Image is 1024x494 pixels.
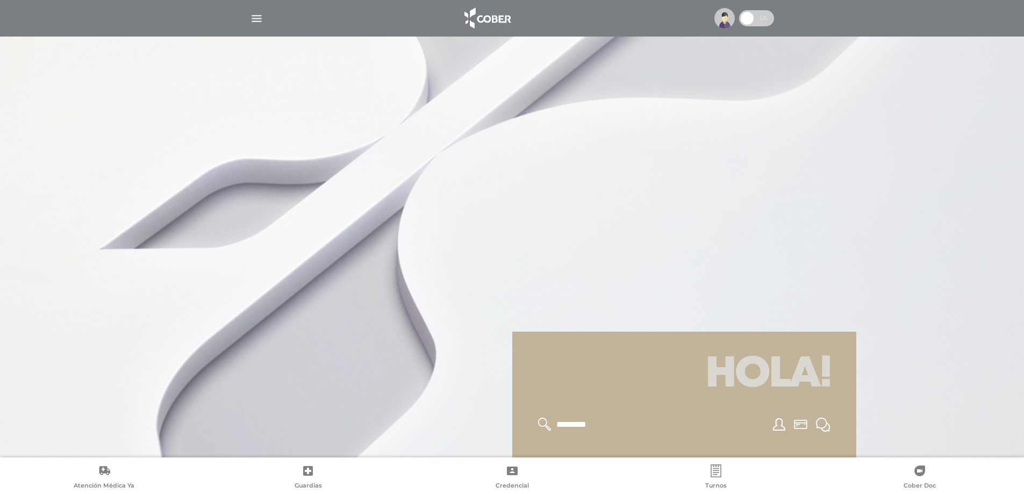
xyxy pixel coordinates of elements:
[818,464,1022,492] a: Cober Doc
[250,12,263,25] img: Cober_menu-lines-white.svg
[2,464,206,492] a: Atención Médica Ya
[459,5,515,31] img: logo_cober_home-white.png
[705,482,727,491] span: Turnos
[614,464,818,492] a: Turnos
[714,8,735,28] img: profile-placeholder.svg
[496,482,529,491] span: Credencial
[904,482,936,491] span: Cober Doc
[206,464,410,492] a: Guardias
[410,464,614,492] a: Credencial
[525,345,843,405] h1: Hola!
[295,482,322,491] span: Guardias
[74,482,134,491] span: Atención Médica Ya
